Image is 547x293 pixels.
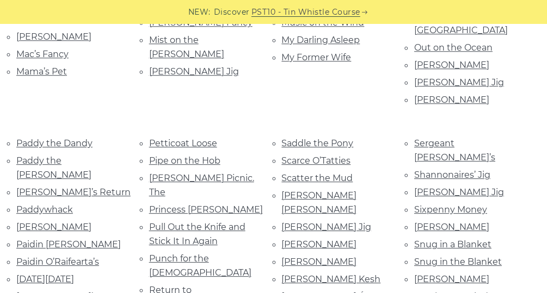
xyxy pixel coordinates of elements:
a: Shannonaires’ Jig [414,170,490,180]
a: [PERSON_NAME] [16,32,91,42]
a: Out on the Ocean [414,42,493,53]
a: Punch for the [DEMOGRAPHIC_DATA] [149,253,251,278]
a: Mist on the [PERSON_NAME] [149,35,224,59]
a: [PERSON_NAME] [414,222,489,232]
a: [PERSON_NAME] [414,95,489,105]
a: Princess [PERSON_NAME] [149,204,263,215]
a: Snug in the Blanket [414,257,502,267]
span: Discover [214,6,250,18]
a: My Darling Asleep [282,35,360,45]
a: [PERSON_NAME] [16,222,91,232]
a: [PERSON_NAME] Picnic. The [149,173,254,197]
a: Mama’s Pet [16,66,67,77]
a: [PERSON_NAME] [PERSON_NAME] [282,190,357,215]
a: Paddy the [PERSON_NAME] [16,155,91,180]
a: [PERSON_NAME] [414,274,489,284]
a: Scatter the Mud [282,173,353,183]
a: Pull Out the Knife and Stick It In Again [149,222,245,246]
a: [DATE][DATE] [16,274,74,284]
a: Paddy the Dandy [16,138,93,148]
span: NEW: [188,6,211,18]
a: [PERSON_NAME] Jig [414,77,504,88]
a: [PERSON_NAME] [282,257,357,267]
a: [PERSON_NAME] [414,60,489,70]
a: Paidin [PERSON_NAME] [16,239,121,250]
a: Pipe on the Hob [149,155,220,166]
a: My Former Wife [282,52,352,63]
a: Saddle the Pony [282,138,354,148]
a: Paddywhack [16,204,73,215]
a: [PERSON_NAME] [282,239,357,250]
a: [PERSON_NAME] Jig [149,66,239,77]
a: Petticoat Loose [149,138,217,148]
a: Sixpenny Money [414,204,487,215]
a: [PERSON_NAME] Kesh [282,274,381,284]
a: [PERSON_NAME] Jig [414,187,504,197]
a: Mac’s Fancy [16,49,69,59]
a: Sergeant [PERSON_NAME]’s [414,138,495,163]
a: Scarce O’Tatties [282,155,351,166]
a: Snug in a Blanket [414,239,491,250]
a: PST10 - Tin Whistle Course [251,6,360,18]
a: [PERSON_NAME] Jig [282,222,372,232]
a: Paidin O’Raifearta’s [16,257,99,267]
a: [PERSON_NAME]’s Return [16,187,131,197]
